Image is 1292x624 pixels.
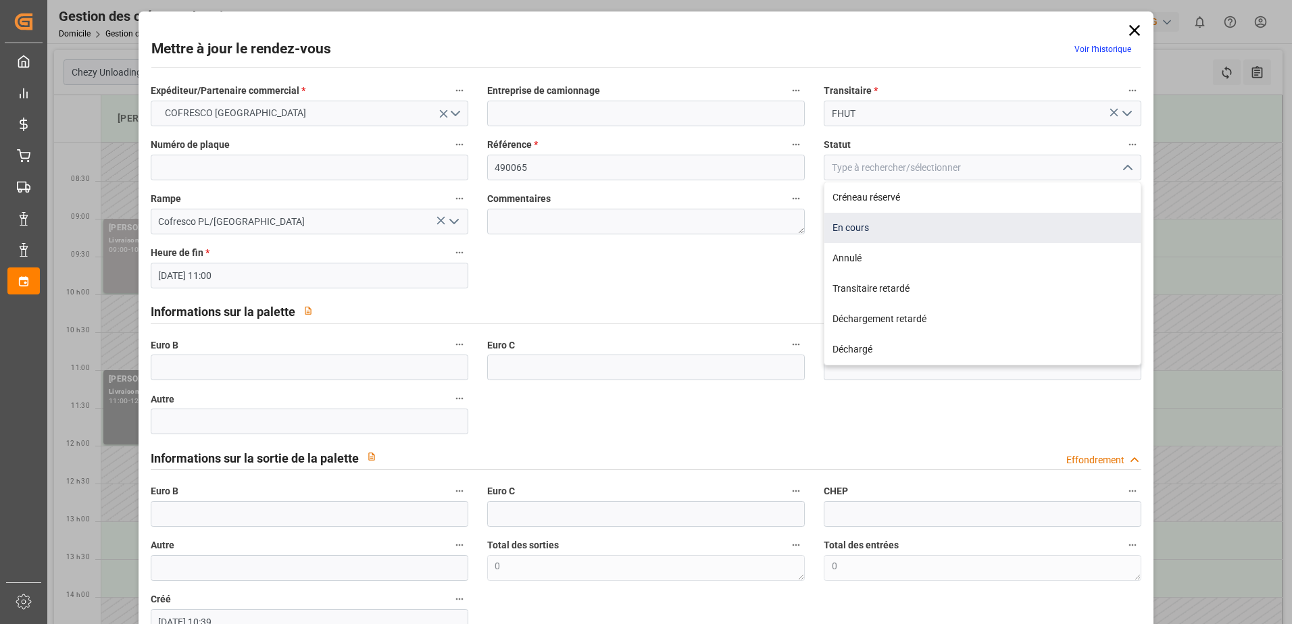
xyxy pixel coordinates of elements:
[1124,82,1141,99] button: Transitaire *
[1116,103,1137,124] button: Ouvrir le menu
[824,486,848,496] font: CHEP
[151,209,468,234] input: Type à rechercher/sélectionner
[824,274,1141,304] div: Transitaire retardé
[787,336,805,353] button: Euro C
[451,536,468,554] button: Autre
[824,304,1141,334] div: Déchargement retardé
[1116,157,1137,178] button: Fermer le menu
[487,193,551,204] font: Commentaires
[824,85,872,96] font: Transitaire
[151,540,174,550] font: Autre
[487,139,532,150] font: Référence
[1124,136,1141,153] button: Statut
[487,85,600,96] font: Entreprise de camionnage
[824,540,899,550] font: Total des entrées
[824,155,1141,180] input: Type à rechercher/sélectionner
[487,555,805,581] textarea: 0
[824,182,1141,213] div: Créneau réservé
[151,486,178,496] font: Euro B
[487,540,559,550] font: Total des sorties
[824,243,1141,274] div: Annulé
[151,38,331,60] h2: Mettre à jour le rendez-vous
[787,82,805,99] button: Entreprise de camionnage
[487,486,515,496] font: Euro C
[359,444,384,469] button: View description
[151,247,203,258] font: Heure de fin
[824,334,1141,365] div: Déchargé
[1066,453,1124,467] div: Effondrement
[787,136,805,153] button: Référence *
[787,190,805,207] button: Commentaires
[151,394,174,405] font: Autre
[295,298,321,323] button: View description
[151,85,299,96] font: Expéditeur/Partenaire commercial
[151,139,230,150] font: Numéro de plaque
[451,136,468,153] button: Numéro de plaque
[824,213,1141,243] div: En cours
[451,336,468,353] button: Euro B
[787,482,805,500] button: Euro C
[151,449,359,467] h2: Informations sur la sortie de la palette
[787,536,805,554] button: Total des sorties
[1124,536,1141,554] button: Total des entrées
[151,263,468,288] input: JJ-MM-AAAA HH :MM
[1074,45,1131,54] a: Voir l’historique
[824,139,851,150] font: Statut
[151,594,171,604] font: Créé
[151,101,468,126] button: Ouvrir le menu
[1124,482,1141,500] button: CHEP
[151,193,181,204] font: Rampe
[451,590,468,608] button: Créé
[451,82,468,99] button: Expéditeur/Partenaire commercial *
[443,211,463,232] button: Ouvrir le menu
[158,106,313,120] span: COFRESCO [GEOGRAPHIC_DATA]
[151,303,295,321] h2: Informations sur la palette
[451,390,468,407] button: Autre
[451,244,468,261] button: Heure de fin *
[451,482,468,500] button: Euro B
[151,340,178,350] font: Euro B
[487,340,515,350] font: Euro C
[824,555,1141,581] textarea: 0
[451,190,468,207] button: Rampe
